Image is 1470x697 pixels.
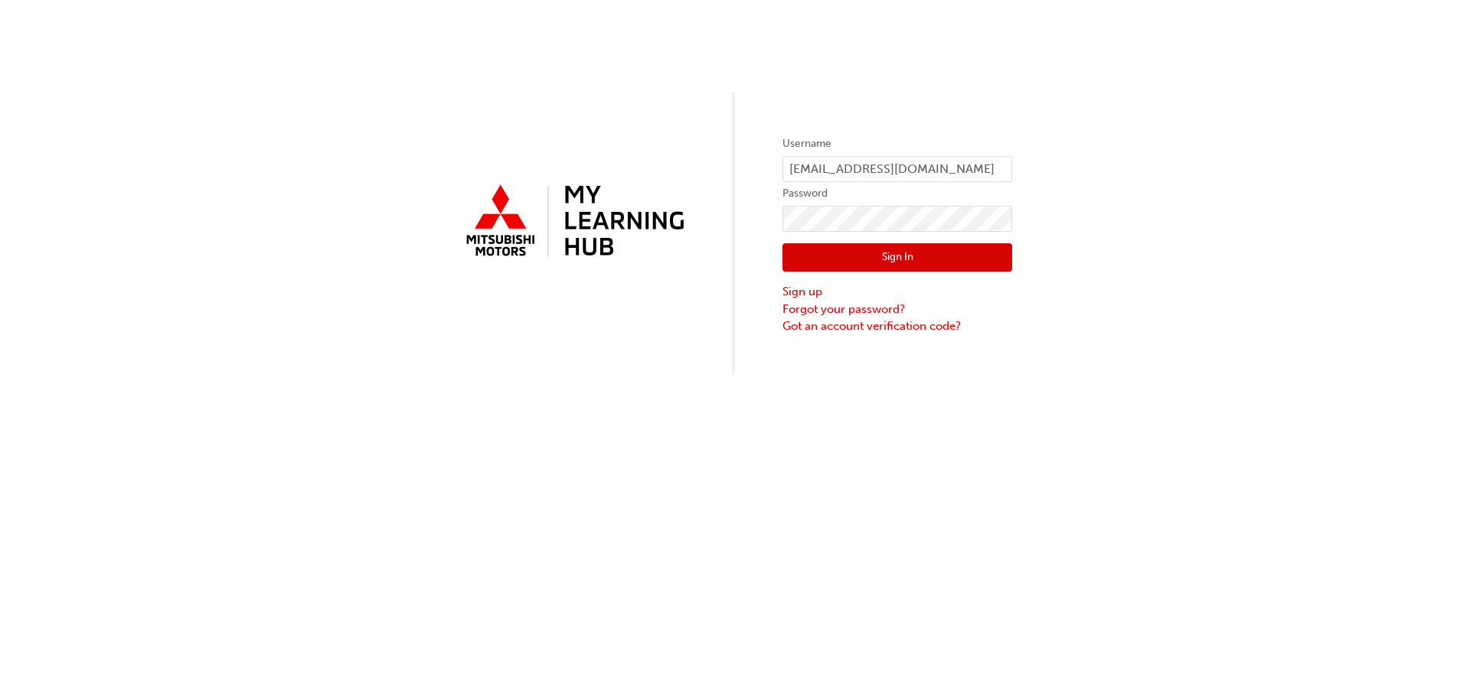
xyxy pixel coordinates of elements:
label: Password [782,184,1012,203]
a: Sign up [782,283,1012,301]
a: Forgot your password? [782,301,1012,318]
a: Got an account verification code? [782,318,1012,335]
label: Username [782,135,1012,153]
input: Username [782,156,1012,182]
img: mmal [458,178,688,265]
button: Sign In [782,243,1012,272]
